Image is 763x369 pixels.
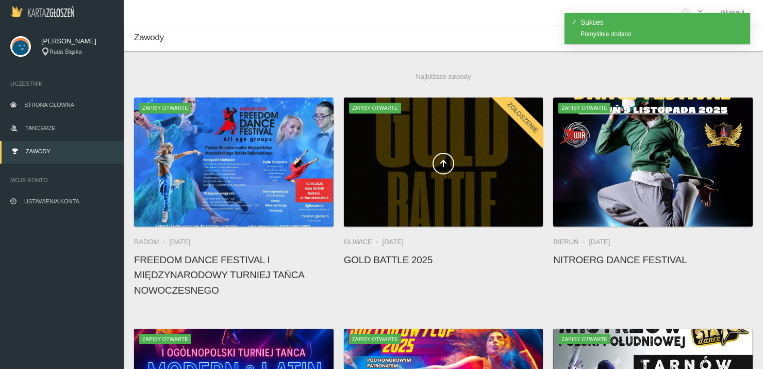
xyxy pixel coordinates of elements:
span: Strona główna [24,102,74,108]
span: Ustawienia konta [24,198,79,204]
span: Zapisy otwarte [349,334,401,344]
li: [DATE] [169,237,190,247]
span: Zapisy otwarte [558,334,610,344]
span: [PERSON_NAME] [41,36,113,46]
img: FREEDOM DANCE FESTIVAL I Międzynarodowy Turniej Tańca Nowoczesnego [134,98,334,227]
span: Zapisy otwarte [139,103,191,113]
li: Bieruń [553,237,589,247]
li: [DATE] [589,237,610,247]
h4: Gold Battle 2025 [344,252,543,267]
span: Uczestnik [10,78,113,89]
a: NitroErg Dance FestivalZapisy otwarte [553,98,753,227]
li: [DATE] [383,237,404,247]
h4: Sukces [580,19,743,26]
img: svg [10,36,31,57]
div: Pomyślnie dodano [580,31,743,37]
a: Gold Battle 2025Zapisy otwarteZgłoszenie [344,98,543,227]
li: Radom [134,237,169,247]
h4: FREEDOM DANCE FESTIVAL I Międzynarodowy Turniej Tańca Nowoczesnego [134,252,334,298]
h4: NitroErg Dance Festival [553,252,753,267]
li: Gliwice [344,237,383,247]
span: Zapisy otwarte [558,103,610,113]
div: Ruda Śląska [41,47,113,56]
span: Moje konto [10,175,113,185]
a: FREEDOM DANCE FESTIVAL I Międzynarodowy Turniej Tańca NowoczesnegoZapisy otwarte [134,98,334,227]
span: Zawody [134,33,164,42]
span: Zapisy otwarte [139,334,191,344]
span: Zapisy otwarte [349,103,401,113]
span: Tancerze [25,125,55,131]
span: Najbliższe zawody [408,67,479,87]
div: Zgłoszenie [490,85,556,151]
img: NitroErg Dance Festival [553,98,753,227]
img: Logo [10,6,74,17]
span: Zawody [26,148,51,154]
